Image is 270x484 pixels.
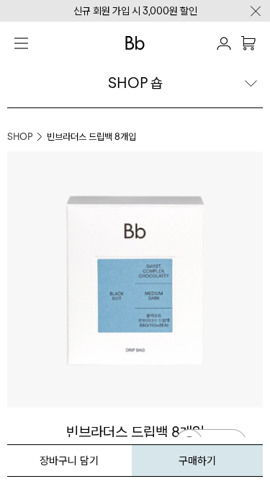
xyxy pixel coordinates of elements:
div: SHOP 숍 [108,73,163,93]
button: 구매하기 [132,444,264,477]
img: 카카오톡 채널 1:1 채팅 버튼 [174,428,248,462]
h3: 빈브라더스 드립백 8개입 [7,422,263,442]
img: 로고 [125,36,145,50]
button: 장바구니 담기 [7,444,132,477]
a: 신규 회원 가입 시 3,000원 할인 [73,5,197,17]
a: SHOP [7,130,32,144]
li: 빈브라더스 드립백 8개입 [47,130,263,144]
img: 빈브라더스 드립백 8개입 [7,151,263,408]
